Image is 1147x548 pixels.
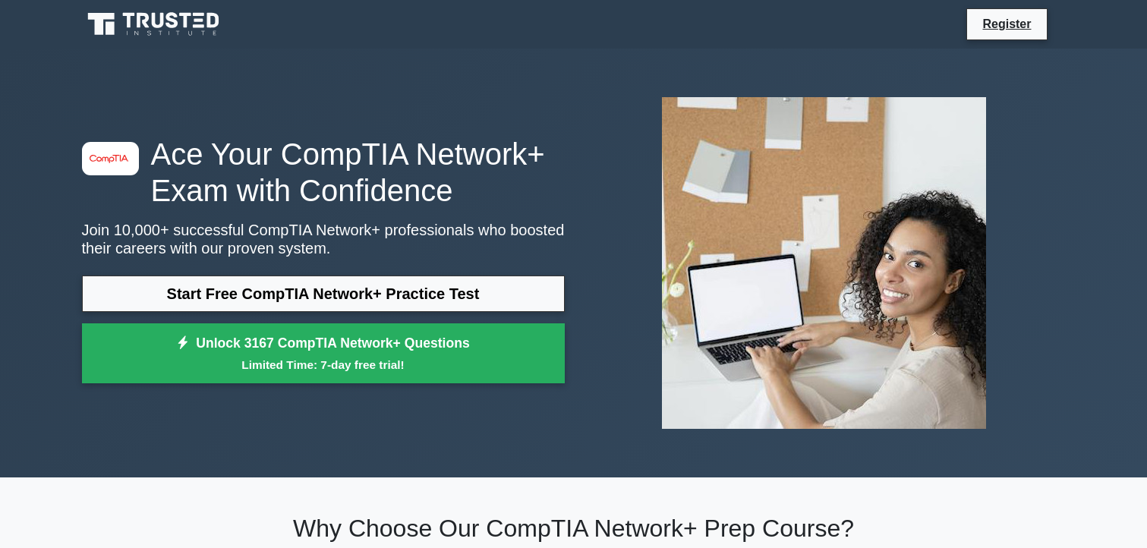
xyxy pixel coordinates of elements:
p: Join 10,000+ successful CompTIA Network+ professionals who boosted their careers with our proven ... [82,221,565,257]
h1: Ace Your CompTIA Network+ Exam with Confidence [82,136,565,209]
h2: Why Choose Our CompTIA Network+ Prep Course? [82,514,1066,543]
a: Register [973,14,1040,33]
a: Unlock 3167 CompTIA Network+ QuestionsLimited Time: 7-day free trial! [82,323,565,384]
a: Start Free CompTIA Network+ Practice Test [82,276,565,312]
small: Limited Time: 7-day free trial! [101,356,546,373]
